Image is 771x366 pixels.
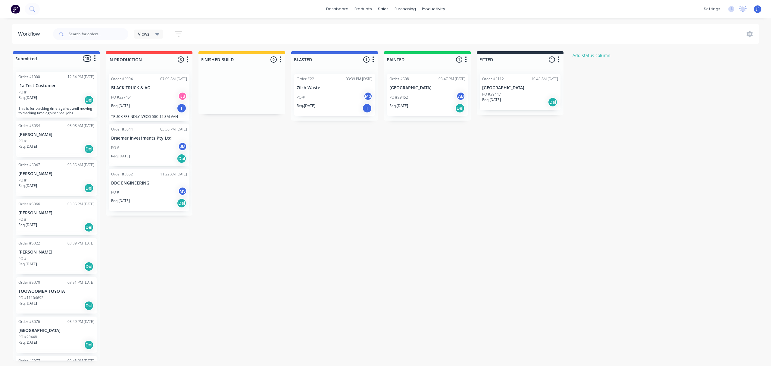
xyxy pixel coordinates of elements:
[362,103,372,113] div: I
[18,319,40,324] div: Order #5076
[84,301,94,311] div: Del
[375,5,392,14] div: sales
[482,85,558,90] p: [GEOGRAPHIC_DATA]
[389,85,465,90] p: [GEOGRAPHIC_DATA]
[111,136,187,141] p: Braemer Investments Pty Ltd
[456,92,465,101] div: AB
[756,6,759,12] span: JF
[387,74,468,116] div: Order #508103:47 PM [DATE][GEOGRAPHIC_DATA]PO #29452ABReq.[DATE]Del
[389,76,411,82] div: Order #5081
[11,5,20,14] img: Factory
[67,319,94,324] div: 03:49 PM [DATE]
[482,92,501,97] p: PO #29447
[111,181,187,186] p: DDC ENGINEERING
[18,295,43,301] p: PO #11104692
[294,74,375,116] div: Order #2203:39 PM [DATE]Zilch WastePO #MSReq.[DATE]I
[84,222,94,232] div: Del
[69,28,128,40] input: Search for orders...
[67,358,94,364] div: 03:48 PM [DATE]
[297,95,305,100] p: PO #
[111,198,130,204] p: Req. [DATE]
[570,51,614,59] button: Add status column
[18,289,94,294] p: TOOWOOMBA TOYOTA
[111,153,130,159] p: Req. [DATE]
[18,328,94,333] p: [GEOGRAPHIC_DATA]
[111,172,133,177] div: Order #5062
[109,74,189,121] div: Order #500407:09 AM [DATE]BLACK TRUCK & AGPO #227451JBReq.[DATE]ITRUCK FREINDLY IVECO 50C 12.3M VAN
[67,74,94,80] div: 12:54 PM [DATE]
[109,124,189,166] div: Order #504403:30 PM [DATE]Braemer Investments Pty LtdPO #JMReq.[DATE]Del
[18,222,37,228] p: Req. [DATE]
[18,74,40,80] div: Order #1000
[18,201,40,207] div: Order #5066
[111,114,187,119] p: TRUCK FREINDLY IVECO 50C 12.3M VAN
[111,76,133,82] div: Order #5004
[67,201,94,207] div: 03:35 PM [DATE]
[67,241,94,246] div: 03:39 PM [DATE]
[18,210,94,216] p: [PERSON_NAME]
[18,261,37,267] p: Req. [DATE]
[16,121,97,157] div: Order #503408:08 AM [DATE][PERSON_NAME]PO #Req.[DATE]Del
[18,301,37,306] p: Req. [DATE]
[531,76,558,82] div: 10:45 AM [DATE]
[389,103,408,109] p: Req. [DATE]
[482,97,501,103] p: Req. [DATE]
[138,31,149,37] span: Views
[18,123,40,128] div: Order #5034
[18,241,40,246] div: Order #5022
[16,277,97,314] div: Order #507003:51 PM [DATE]TOOWOOMBA TOYOTAPO #11104692Req.[DATE]Del
[18,106,94,115] p: This is for tracking time against until moving to tracking time against real jobs.
[439,76,465,82] div: 03:47 PM [DATE]
[111,85,187,90] p: BLACK TRUCK & AG
[67,280,94,285] div: 03:51 PM [DATE]
[18,162,40,168] div: Order #5047
[16,238,97,274] div: Order #502203:39 PM [DATE][PERSON_NAME]PO #Req.[DATE]Del
[84,183,94,193] div: Del
[84,95,94,105] div: Del
[351,5,375,14] div: products
[297,76,314,82] div: Order #22
[16,199,97,235] div: Order #506603:35 PM [DATE][PERSON_NAME]PO #Req.[DATE]Del
[109,169,189,211] div: Order #506211:22 AM [DATE]DDC ENGINEERINGPO #MSReq.[DATE]Del
[177,154,186,163] div: Del
[160,127,187,132] div: 03:30 PM [DATE]
[18,138,27,144] p: PO #
[18,358,40,364] div: Order #5077
[178,92,187,101] div: JB
[18,171,94,176] p: [PERSON_NAME]
[16,72,97,118] div: Order #100012:54 PM [DATE].1a Test CustomerPO #Req.[DATE]DelThis is for tracking time against unt...
[419,5,448,14] div: productivity
[84,340,94,350] div: Del
[177,198,186,208] div: Del
[178,187,187,196] div: MS
[389,95,408,100] p: PO #29452
[480,74,560,110] div: Order #511210:45 AM [DATE][GEOGRAPHIC_DATA]PO #29447Req.[DATE]Del
[482,76,504,82] div: Order #5112
[392,5,419,14] div: purchasing
[346,76,373,82] div: 03:39 PM [DATE]
[18,90,27,95] p: PO #
[455,103,465,113] div: Del
[297,85,373,90] p: Zilch Waste
[111,145,119,150] p: PO #
[18,183,37,188] p: Req. [DATE]
[160,172,187,177] div: 11:22 AM [DATE]
[18,132,94,137] p: [PERSON_NAME]
[18,30,43,38] div: Workflow
[548,97,557,107] div: Del
[18,95,37,100] p: Req. [DATE]
[67,162,94,168] div: 05:35 AM [DATE]
[16,317,97,353] div: Order #507603:49 PM [DATE][GEOGRAPHIC_DATA]PO #29448Req.[DATE]Del
[84,262,94,271] div: Del
[111,103,130,109] p: Req. [DATE]
[67,123,94,128] div: 08:08 AM [DATE]
[18,280,40,285] div: Order #5070
[701,5,723,14] div: settings
[18,178,27,183] p: PO #
[178,142,187,151] div: JM
[84,144,94,154] div: Del
[160,76,187,82] div: 07:09 AM [DATE]
[111,95,132,100] p: PO #227451
[18,256,27,261] p: PO #
[364,92,373,101] div: MS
